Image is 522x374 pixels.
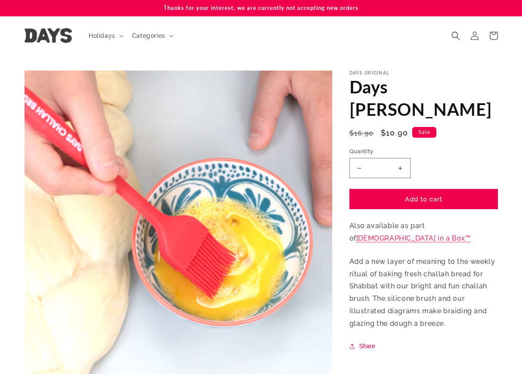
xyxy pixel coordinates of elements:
s: $16.90 [349,128,374,139]
span: Categories [132,32,165,40]
button: Share [349,341,378,351]
p: Days Original [349,71,498,76]
div: Also available as part of [349,71,498,351]
img: Days United [25,28,72,43]
span: Sale [412,127,436,138]
a: [DEMOGRAPHIC_DATA] in a Box™ [356,234,471,242]
h1: Days [PERSON_NAME] [349,76,498,121]
span: Holidays [89,32,115,40]
summary: Search [446,26,465,45]
label: Quantity [349,147,498,156]
p: Add a new layer of meaning to the weekly ritual of baking fresh challah bread for Shabbat with ou... [349,256,498,330]
button: Add to cart [349,189,498,209]
span: $10.90 [381,127,408,139]
summary: Categories [127,27,177,45]
summary: Holidays [83,27,127,45]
